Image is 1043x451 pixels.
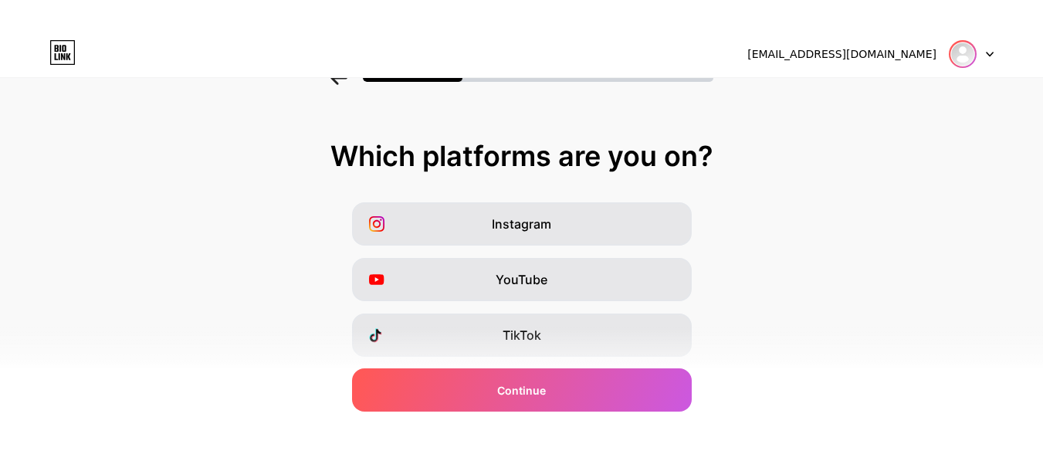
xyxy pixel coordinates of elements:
[496,270,547,289] span: YouTube
[747,46,936,63] div: [EMAIL_ADDRESS][DOMAIN_NAME]
[503,326,541,344] span: TikTok
[492,215,551,233] span: Instagram
[950,42,975,66] img: tokentrendtracker
[497,382,546,398] span: Continue
[15,141,1028,171] div: Which platforms are you on?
